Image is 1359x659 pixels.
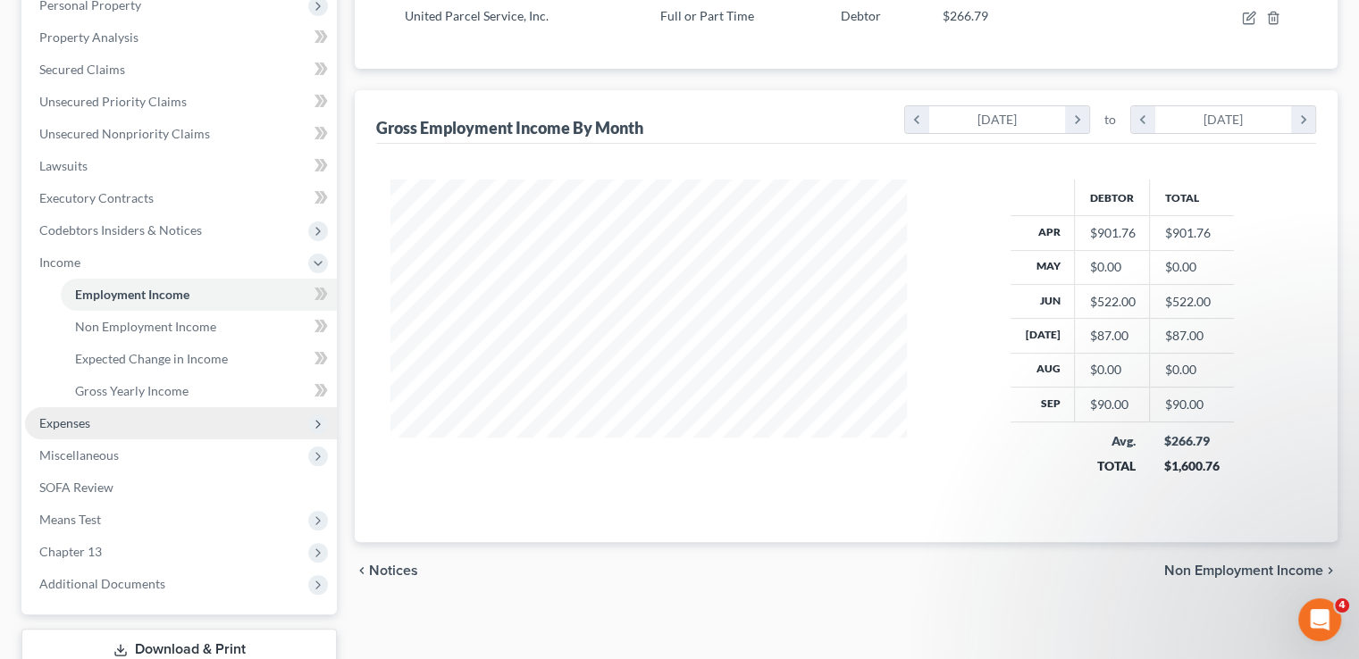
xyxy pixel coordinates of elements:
[39,254,80,270] span: Income
[36,38,155,57] img: logo
[1011,284,1075,318] th: Jun
[1291,106,1315,133] i: chevron_right
[36,127,322,157] p: Hi there!
[61,343,337,375] a: Expected Change in Income
[283,539,312,552] span: Help
[61,375,337,407] a: Gross Yearly Income
[1089,396,1135,413] div: $90.00
[26,371,331,404] div: Attorney's Disclosure of Compensation
[25,182,337,214] a: Executory Contracts
[1150,388,1234,421] td: $90.00
[37,411,299,448] div: Statement of Financial Affairs - Gross Yearly Income (Other)
[1150,319,1234,353] td: $87.00
[18,210,340,278] div: Send us a messageWe typically reply in a few hours
[929,106,1066,133] div: [DATE]
[1089,327,1135,345] div: $87.00
[1150,284,1234,318] td: $522.00
[39,222,202,238] span: Codebtors Insiders & Notices
[39,29,138,45] span: Property Analysis
[37,378,299,396] div: Attorney's Disclosure of Compensation
[1164,457,1220,475] div: $1,600.76
[1075,179,1150,215] th: Debtor
[1131,106,1155,133] i: chevron_left
[1011,250,1075,284] th: May
[39,576,165,591] span: Additional Documents
[405,8,549,23] span: United Parcel Service, Inc.
[1150,250,1234,284] td: $0.00
[943,8,988,23] span: $266.79
[1155,106,1292,133] div: [DATE]
[39,415,90,430] span: Expenses
[61,311,337,343] a: Non Employment Income
[369,563,418,578] span: Notices
[39,126,210,141] span: Unsecured Nonpriority Claims
[37,304,145,322] span: Search for help
[119,495,238,566] button: Messages
[355,563,369,578] i: chevron_left
[1089,224,1135,242] div: $901.76
[39,62,125,77] span: Secured Claims
[1298,598,1341,641] iframe: Intercom live chat
[1011,388,1075,421] th: Sep
[1011,216,1075,250] th: Apr
[1150,179,1234,215] th: Total
[25,471,337,504] a: SOFA Review
[841,8,881,23] span: Debtor
[37,463,299,500] div: Statement of Financial Affairs - Attorney or Credit Counseling Fees
[148,539,210,552] span: Messages
[1089,293,1135,311] div: $522.00
[37,225,298,244] div: Send us a message
[1164,563,1338,578] button: Non Employment Income chevron_right
[659,8,753,23] span: Full or Part Time
[39,94,187,109] span: Unsecured Priority Claims
[239,495,357,566] button: Help
[75,287,189,302] span: Employment Income
[1011,353,1075,387] th: Aug
[39,447,119,463] span: Miscellaneous
[26,455,331,507] div: Statement of Financial Affairs - Attorney or Credit Counseling Fees
[1089,457,1136,475] div: TOTAL
[39,539,80,552] span: Home
[355,563,418,578] button: chevron_left Notices
[39,480,113,495] span: SOFA Review
[26,295,331,330] button: Search for help
[1335,598,1349,613] span: 4
[25,21,337,54] a: Property Analysis
[36,157,322,188] p: How can we help?
[1065,106,1089,133] i: chevron_right
[1150,216,1234,250] td: $901.76
[307,29,340,61] div: Close
[1089,361,1135,379] div: $0.00
[25,86,337,118] a: Unsecured Priority Claims
[1089,432,1136,450] div: Avg.
[1150,353,1234,387] td: $0.00
[39,544,102,559] span: Chapter 13
[1323,563,1338,578] i: chevron_right
[61,279,337,311] a: Employment Income
[225,29,261,64] img: Profile image for Lindsey
[39,190,154,205] span: Executory Contracts
[75,319,216,334] span: Non Employment Income
[26,404,331,455] div: Statement of Financial Affairs - Gross Yearly Income (Other)
[376,117,643,138] div: Gross Employment Income By Month
[26,338,331,371] div: Form Preview Helper
[25,118,337,150] a: Unsecured Nonpriority Claims
[1164,432,1220,450] div: $266.79
[75,351,228,366] span: Expected Change in Income
[39,158,88,173] span: Lawsuits
[191,29,227,64] img: Profile image for James
[1164,563,1323,578] span: Non Employment Income
[25,150,337,182] a: Lawsuits
[259,29,295,64] img: Profile image for Emma
[39,512,101,527] span: Means Test
[25,54,337,86] a: Secured Claims
[905,106,929,133] i: chevron_left
[37,345,299,363] div: Form Preview Helper
[1104,111,1116,129] span: to
[37,244,298,263] div: We typically reply in a few hours
[75,383,189,398] span: Gross Yearly Income
[1011,319,1075,353] th: [DATE]
[1089,258,1135,276] div: $0.00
